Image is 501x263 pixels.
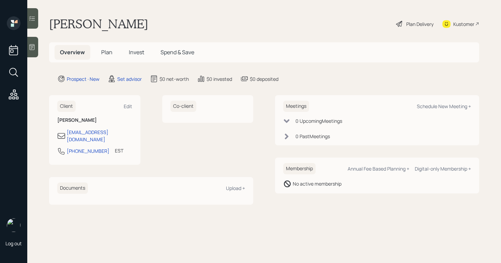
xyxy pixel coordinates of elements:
[129,48,144,56] span: Invest
[161,48,194,56] span: Spend & Save
[57,101,76,112] h6: Client
[293,180,341,187] div: No active membership
[67,129,132,143] div: [EMAIL_ADDRESS][DOMAIN_NAME]
[283,163,316,174] h6: Membership
[57,117,132,123] h6: [PERSON_NAME]
[406,20,434,28] div: Plan Delivery
[170,101,196,112] h6: Co-client
[7,218,20,232] img: aleksandra-headshot.png
[295,117,342,125] div: 0 Upcoming Meeting s
[60,48,85,56] span: Overview
[207,75,232,83] div: $0 invested
[295,133,330,140] div: 0 Past Meeting s
[67,75,100,83] div: Prospect · New
[283,101,309,112] h6: Meetings
[348,165,409,172] div: Annual Fee Based Planning +
[5,240,22,247] div: Log out
[453,20,474,28] div: Kustomer
[417,103,471,109] div: Schedule New Meeting +
[117,75,142,83] div: Set advisor
[415,165,471,172] div: Digital-only Membership +
[57,182,88,194] h6: Documents
[160,75,189,83] div: $0 net-worth
[67,147,109,155] div: [PHONE_NUMBER]
[101,48,112,56] span: Plan
[115,147,123,154] div: EST
[226,185,245,191] div: Upload +
[124,103,132,109] div: Edit
[49,16,148,31] h1: [PERSON_NAME]
[250,75,278,83] div: $0 deposited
